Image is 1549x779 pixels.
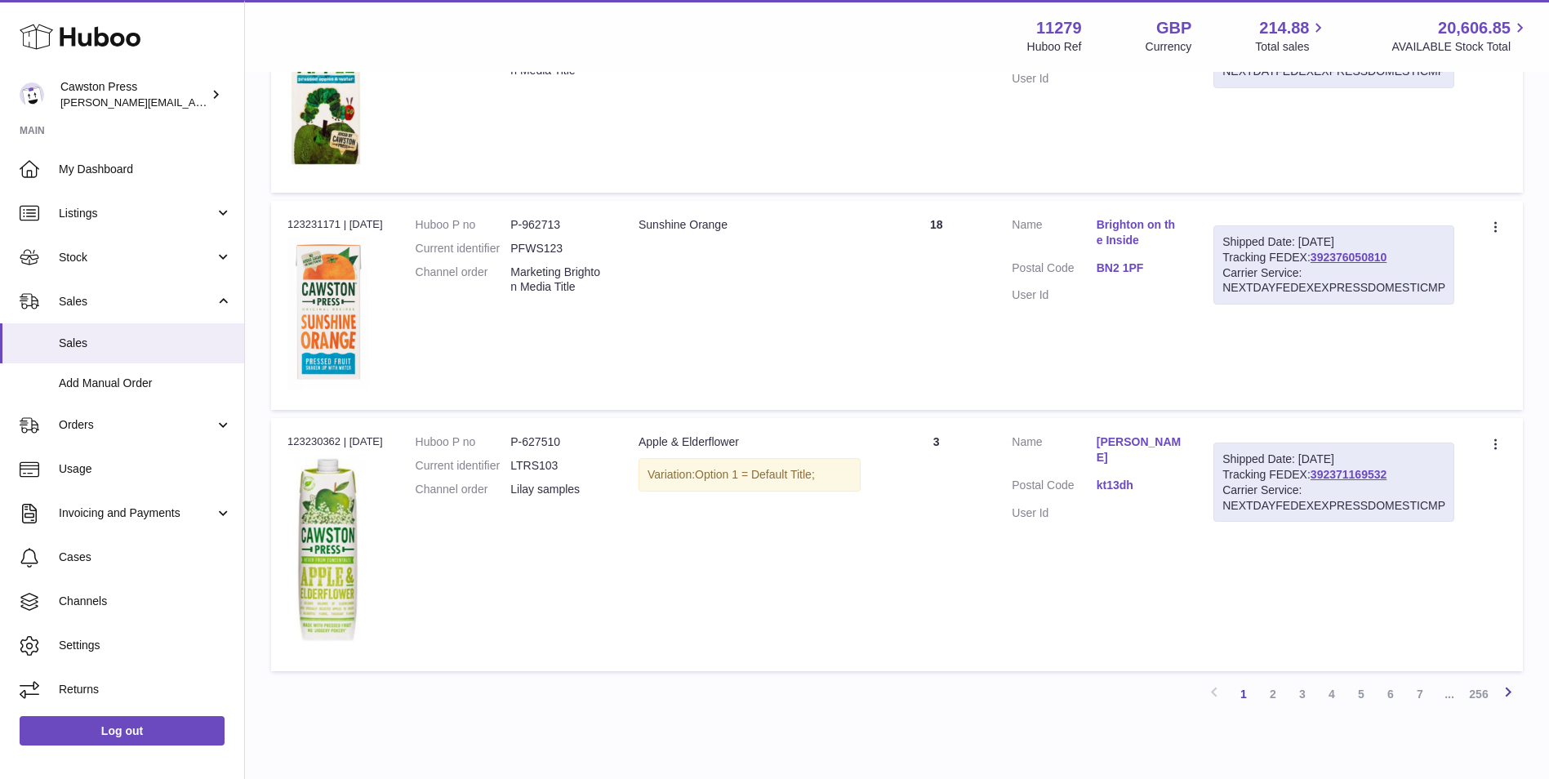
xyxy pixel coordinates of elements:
span: ... [1435,679,1464,709]
a: 256 [1464,679,1493,709]
dd: Marketing Brighton Media Title [510,265,606,296]
dd: PFWS123 [510,241,606,256]
span: Settings [59,638,232,653]
img: 1709833080.png [287,237,369,389]
dt: User Id [1012,287,1096,303]
div: Currency [1146,39,1192,55]
dt: Postal Code [1012,260,1096,280]
span: Total sales [1255,39,1328,55]
dt: User Id [1012,71,1096,87]
img: thomas.carson@cawstonpress.com [20,82,44,107]
div: Shipped Date: [DATE] [1222,234,1445,250]
td: 18 [877,201,995,410]
a: 1 [1229,679,1258,709]
div: Tracking FEDEX: [1213,443,1454,523]
span: [PERSON_NAME][EMAIL_ADDRESS][PERSON_NAME][DOMAIN_NAME] [60,96,415,109]
span: Stock [59,250,215,265]
a: 5 [1346,679,1376,709]
span: My Dashboard [59,162,232,177]
dt: Postal Code [1012,478,1096,497]
span: Listings [59,206,215,221]
span: Invoicing and Payments [59,505,215,521]
div: Cawston Press [60,79,207,110]
dt: Channel order [416,482,511,497]
div: Carrier Service: NEXTDAYFEDEXEXPRESSDOMESTICMP [1222,265,1445,296]
a: 4 [1317,679,1346,709]
dt: Huboo P no [416,434,511,450]
a: 392371169532 [1311,468,1387,481]
a: Brighton on the Inside [1097,217,1181,248]
a: 3 [1288,679,1317,709]
strong: 11279 [1036,17,1082,39]
span: Sales [59,294,215,309]
div: Shipped Date: [DATE] [1222,452,1445,467]
a: 214.88 Total sales [1255,17,1328,55]
a: 392376050810 [1311,251,1387,264]
a: BN2 1PF [1097,260,1181,276]
dt: Current identifier [416,241,511,256]
span: Cases [59,550,232,565]
img: 112791728636535.JPG [287,20,369,172]
dd: P-962713 [510,217,606,233]
td: 3 [877,418,995,671]
div: Tracking FEDEX: [1213,225,1454,305]
a: [PERSON_NAME] [1097,434,1181,465]
span: Sales [59,336,232,351]
dt: Name [1012,217,1096,252]
a: kt13dh [1097,478,1181,493]
div: Carrier Service: NEXTDAYFEDEXEXPRESSDOMESTICMP [1222,483,1445,514]
div: Huboo Ref [1027,39,1082,55]
strong: GBP [1156,17,1191,39]
a: 7 [1405,679,1435,709]
span: Channels [59,594,232,609]
a: 2 [1258,679,1288,709]
span: Returns [59,682,232,697]
img: 112791728631823.JPG [287,454,369,650]
span: AVAILABLE Stock Total [1391,39,1529,55]
dt: User Id [1012,505,1096,521]
a: 6 [1376,679,1405,709]
div: 123230362 | [DATE] [287,434,383,449]
div: 123231171 | [DATE] [287,217,383,232]
span: Usage [59,461,232,477]
span: 20,606.85 [1438,17,1511,39]
span: 214.88 [1259,17,1309,39]
span: Add Manual Order [59,376,232,391]
dt: Huboo P no [416,217,511,233]
span: Option 1 = Default Title; [695,468,815,481]
dd: Lilay samples [510,482,606,497]
div: Variation: [639,458,861,492]
a: Log out [20,716,225,746]
a: 20,606.85 AVAILABLE Stock Total [1391,17,1529,55]
div: Sunshine Orange [639,217,861,233]
div: Apple & Elderflower [639,434,861,450]
dt: Current identifier [416,458,511,474]
dt: Name [1012,434,1096,470]
span: Orders [59,417,215,433]
dd: P-627510 [510,434,606,450]
dd: LTRS103 [510,458,606,474]
dt: Channel order [416,265,511,296]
